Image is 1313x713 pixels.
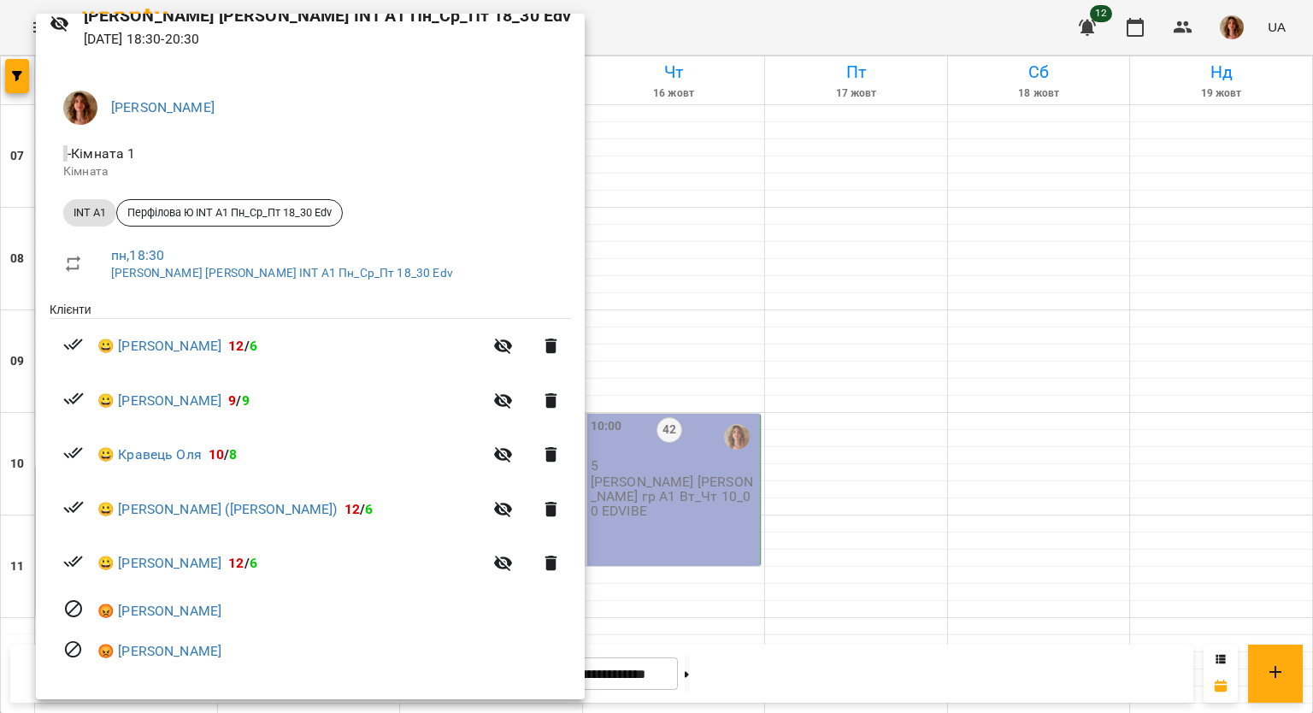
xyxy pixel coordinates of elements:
span: 6 [250,338,257,354]
img: d73ace202ee2ff29bce2c456c7fd2171.png [63,91,97,125]
span: 10 [209,446,224,463]
a: [PERSON_NAME] [PERSON_NAME] INT А1 Пн_Ср_Пт 18_30 Edv [111,266,453,280]
span: 6 [250,555,257,571]
svg: Візит сплачено [63,443,84,463]
b: / [228,392,249,409]
span: - Кімната 1 [63,145,139,162]
ul: Клієнти [50,301,571,679]
a: 😀 [PERSON_NAME] ([PERSON_NAME]) [97,499,338,520]
svg: Візит скасовано [63,598,84,619]
p: Кімната [63,163,557,180]
svg: Візит сплачено [63,334,84,355]
b: / [228,555,257,571]
b: / [228,338,257,354]
svg: Візит сплачено [63,388,84,409]
a: 😡 [PERSON_NAME] [97,601,221,622]
span: 12 [228,555,244,571]
span: 6 [365,501,373,517]
a: 😡 [PERSON_NAME] [97,641,221,662]
h6: [PERSON_NAME] [PERSON_NAME] INT А1 Пн_Ср_Пт 18_30 Edv [84,3,572,29]
a: пн , 18:30 [111,247,164,263]
a: 😀 [PERSON_NAME] [97,391,221,411]
b: / [209,446,238,463]
span: INT A1 [63,205,116,221]
a: 😀 Кравець Оля [97,445,202,465]
span: 8 [229,446,237,463]
b: / [344,501,374,517]
span: 12 [228,338,244,354]
span: Перфілова Ю INT А1 Пн_Ср_Пт 18_30 Edv [117,205,342,221]
svg: Візит скасовано [63,639,84,660]
a: [PERSON_NAME] [111,99,215,115]
span: 9 [242,392,250,409]
svg: Візит сплачено [63,551,84,572]
svg: Візит сплачено [63,497,84,517]
a: 😀 [PERSON_NAME] [97,336,221,356]
div: Перфілова Ю INT А1 Пн_Ср_Пт 18_30 Edv [116,199,343,227]
span: 12 [344,501,360,517]
a: 😀 [PERSON_NAME] [97,553,221,574]
p: [DATE] 18:30 - 20:30 [84,29,572,50]
span: 9 [228,392,236,409]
